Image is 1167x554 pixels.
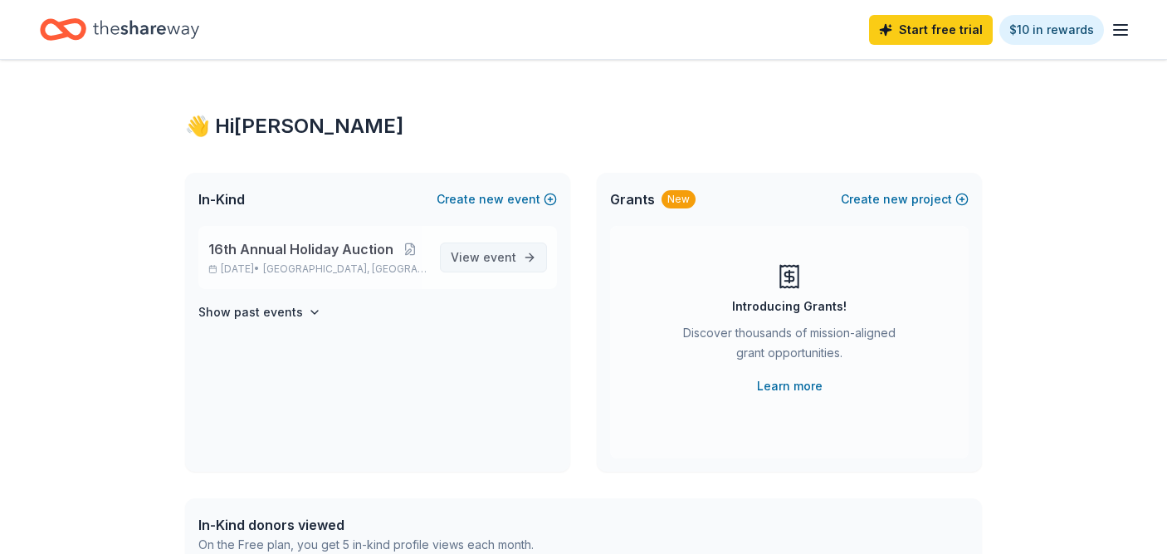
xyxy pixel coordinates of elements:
div: 👋 Hi [PERSON_NAME] [185,113,982,140]
div: In-Kind donors viewed [198,515,534,535]
span: In-Kind [198,189,245,209]
a: Learn more [757,376,823,396]
span: View [451,248,516,267]
div: Discover thousands of mission-aligned grant opportunities. [676,323,902,370]
button: Createnewevent [437,189,557,209]
span: [GEOGRAPHIC_DATA], [GEOGRAPHIC_DATA] [263,262,427,276]
span: new [883,189,908,209]
a: Start free trial [869,15,993,45]
a: Home [40,10,199,49]
div: Introducing Grants! [732,297,847,316]
span: Grants [610,189,655,209]
a: $10 in rewards [999,15,1104,45]
button: Show past events [198,302,321,322]
span: new [479,189,504,209]
button: Createnewproject [841,189,969,209]
span: event [483,250,516,264]
a: View event [440,243,547,272]
div: New [662,190,696,208]
h4: Show past events [198,302,303,322]
span: 16th Annual Holiday Auction [208,239,393,259]
p: [DATE] • [208,262,427,276]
